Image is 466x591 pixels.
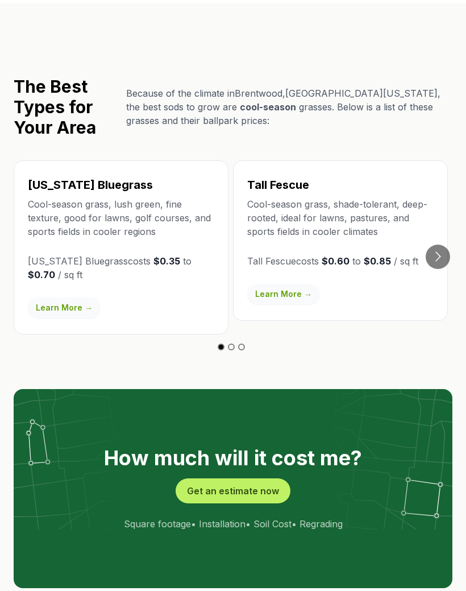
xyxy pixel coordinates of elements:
h2: The Best Types for Your Area [14,76,117,138]
p: [US_STATE] Bluegrass costs to / sq ft [28,254,214,282]
strong: $0.60 [322,255,349,267]
button: Get an estimate now [176,478,290,503]
button: Go to next slide [426,245,450,269]
p: Cool-season grass, lush green, fine texture, good for lawns, golf courses, and sports fields in c... [28,197,214,238]
button: Go to slide 2 [228,344,235,350]
a: Learn More → [28,297,101,318]
p: Because of the climate in Brentwood , [GEOGRAPHIC_DATA][US_STATE] , the best sods to grow are gra... [126,86,452,127]
button: Go to slide 3 [238,344,245,350]
h3: [US_STATE] Bluegrass [28,177,214,193]
h3: Tall Fescue [247,177,434,193]
a: Learn More → [247,284,320,304]
strong: $0.85 [364,255,391,267]
strong: $0.35 [153,255,180,267]
span: cool-season [240,101,296,113]
strong: $0.70 [28,269,55,280]
button: Go to slide 1 [218,344,224,350]
img: lot lines graphic [14,389,452,530]
p: Tall Fescue costs to / sq ft [247,254,434,268]
p: Cool-season grass, shade-tolerant, deep-rooted, ideal for lawns, pastures, and sports fields in c... [247,197,434,238]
